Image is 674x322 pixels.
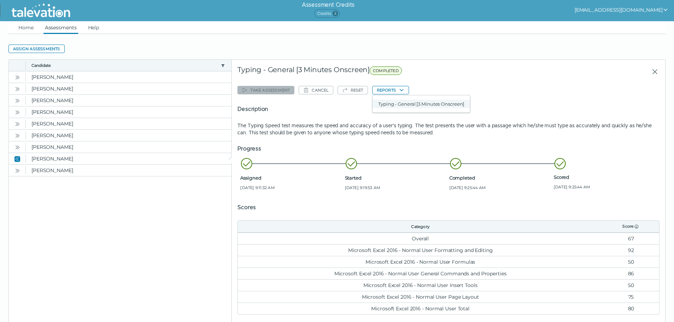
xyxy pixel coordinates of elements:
h5: Scores [237,203,659,212]
span: [DATE] 9:19:53 AM [345,185,447,191]
button: Close [646,65,659,78]
cds-icon: Open [15,133,20,139]
th: Score [603,221,659,233]
clr-dg-cell: [PERSON_NAME] [26,106,231,118]
cds-icon: Open [15,98,20,104]
button: candidate filter [220,63,226,68]
button: Open [13,73,22,81]
td: 75 [603,291,659,303]
td: 50 [603,256,659,268]
td: Microsoft Excel 2016 - Normal User Formatting and Editing [238,244,603,256]
span: [DATE] 9:11:32 AM [240,185,342,191]
clr-dg-cell: [PERSON_NAME] [26,130,231,141]
span: Completed [449,175,551,181]
span: [DATE] 9:25:44 AM [554,184,655,190]
button: Open [13,143,22,151]
td: Microsoft Excel 2016 - Normal User Formulas [238,256,603,268]
td: Microsoft Excel 2016 - Normal User Insert Tools [238,279,603,291]
a: Home [17,21,35,34]
button: Take assessment [237,86,294,94]
img: Talevation_Logo_Transparent_white.png [8,2,73,19]
div: Typing - General [3 Minutes Onscreen] [237,65,525,78]
button: show user actions [575,6,668,14]
clr-dg-cell: [PERSON_NAME] [26,165,231,176]
button: Typing - General [3 Minutes Onscreen] [373,100,470,108]
clr-dg-cell: [PERSON_NAME] [26,71,231,83]
td: Overall [238,233,603,244]
cds-icon: Close [15,156,20,162]
a: Help [87,21,101,34]
clr-dg-cell: [PERSON_NAME] [26,83,231,94]
h5: Progress [237,145,659,153]
button: Reset [338,86,368,94]
button: Assign assessments [8,45,65,53]
cds-icon: Open [15,86,20,92]
td: 50 [603,279,659,291]
clr-dg-cell: [PERSON_NAME] [26,95,231,106]
span: Started [345,175,447,181]
button: Close [13,154,22,163]
span: [DATE] 9:25:44 AM [449,185,551,191]
clr-dg-cell: [PERSON_NAME] [26,141,231,153]
td: 80 [603,303,659,314]
td: Microsoft Excel 2016 - Normal User Page Layout [238,291,603,303]
cds-icon: Open [15,121,20,127]
button: Candidate [31,63,218,68]
span: Credits [314,9,340,18]
button: Open [13,96,22,105]
button: Open [13,108,22,116]
cds-icon: Open [15,145,20,150]
td: 86 [603,268,659,279]
button: Open [13,166,22,175]
clr-dg-cell: [PERSON_NAME] [26,153,231,164]
a: Assessments [44,21,78,34]
button: Open [13,84,22,93]
clr-dg-cell: [PERSON_NAME] [26,118,231,129]
span: Scored [554,174,655,180]
th: Category [238,221,603,233]
h6: Assessment Credits [302,1,355,9]
span: Assigned [240,175,342,181]
td: Microsoft Excel 2016 - Normal User General Commands and Properties [238,268,603,279]
p: The Typing Speed test measures the speed and accuracy of a user's typing. The test presents the u... [237,122,659,136]
cds-icon: Open [15,110,20,115]
button: Open [13,131,22,140]
button: Cancel [299,86,333,94]
h5: Description [237,105,659,113]
span: 2 [333,11,338,16]
td: 67 [603,233,659,244]
cds-icon: Open [15,168,20,174]
td: Microsoft Excel 2016 - Normal User Total [238,303,603,314]
button: Reports [372,86,409,94]
cds-icon: Open [15,75,20,80]
span: COMPLETED [370,66,402,75]
button: Open [13,119,22,128]
td: 92 [603,244,659,256]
